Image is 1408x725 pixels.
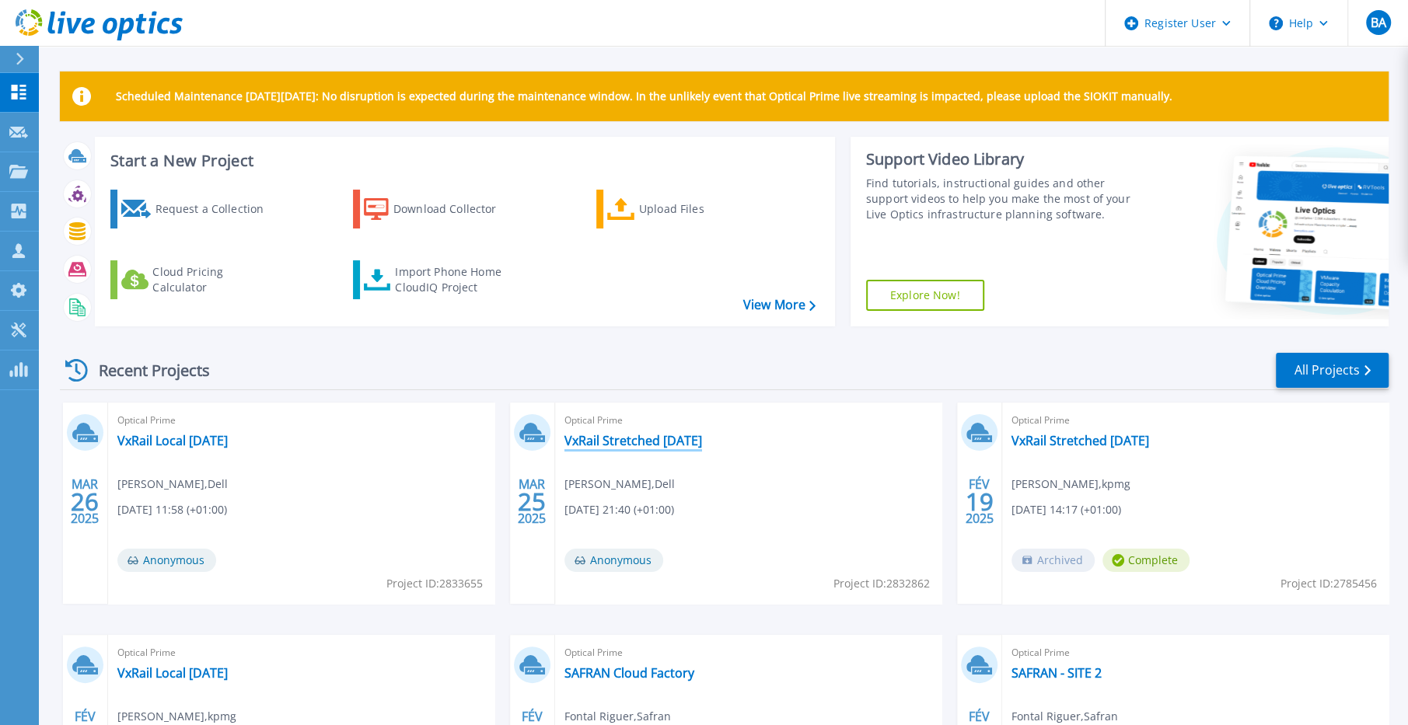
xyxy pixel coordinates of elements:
[1011,476,1130,493] span: [PERSON_NAME] , kpmg
[1011,644,1379,661] span: Optical Prime
[393,193,518,225] div: Download Collector
[743,298,816,312] a: View More
[564,549,663,572] span: Anonymous
[152,264,277,295] div: Cloud Pricing Calculator
[71,495,99,508] span: 26
[1011,433,1149,448] a: VxRail Stretched [DATE]
[1011,549,1095,572] span: Archived
[639,193,763,225] div: Upload Files
[117,644,485,661] span: Optical Prime
[1011,501,1121,518] span: [DATE] 14:17 (+01:00)
[564,665,694,681] a: SAFRAN Cloud Factory
[1370,16,1385,29] span: BA
[517,473,547,530] div: MAR 2025
[70,473,100,530] div: MAR 2025
[964,473,994,530] div: FÉV 2025
[117,476,228,493] span: [PERSON_NAME] , Dell
[965,495,993,508] span: 19
[564,476,675,493] span: [PERSON_NAME] , Dell
[866,149,1140,169] div: Support Video Library
[564,644,932,661] span: Optical Prime
[866,176,1140,222] div: Find tutorials, instructional guides and other support videos to help you make the most of your L...
[1011,412,1379,429] span: Optical Prime
[866,280,984,311] a: Explore Now!
[395,264,516,295] div: Import Phone Home CloudIQ Project
[564,433,702,448] a: VxRail Stretched [DATE]
[110,190,284,228] a: Request a Collection
[117,433,228,448] a: VxRail Local [DATE]
[1011,665,1102,681] a: SAFRAN - SITE 2
[110,152,815,169] h3: Start a New Project
[117,665,228,681] a: VxRail Local [DATE]
[116,90,1172,103] p: Scheduled Maintenance [DATE][DATE]: No disruption is expected during the maintenance window. In t...
[833,575,930,592] span: Project ID: 2832862
[117,708,236,725] span: [PERSON_NAME] , kpmg
[564,412,932,429] span: Optical Prime
[117,549,216,572] span: Anonymous
[117,412,485,429] span: Optical Prime
[155,193,279,225] div: Request a Collection
[353,190,526,228] a: Download Collector
[518,495,546,508] span: 25
[110,260,284,299] a: Cloud Pricing Calculator
[386,575,483,592] span: Project ID: 2833655
[1102,549,1190,572] span: Complete
[596,190,770,228] a: Upload Files
[564,501,674,518] span: [DATE] 21:40 (+01:00)
[117,501,227,518] span: [DATE] 11:58 (+01:00)
[1011,708,1118,725] span: Fontal Riguer , Safran
[564,708,671,725] span: Fontal Riguer , Safran
[1280,575,1377,592] span: Project ID: 2785456
[1276,353,1389,388] a: All Projects
[60,351,231,389] div: Recent Projects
